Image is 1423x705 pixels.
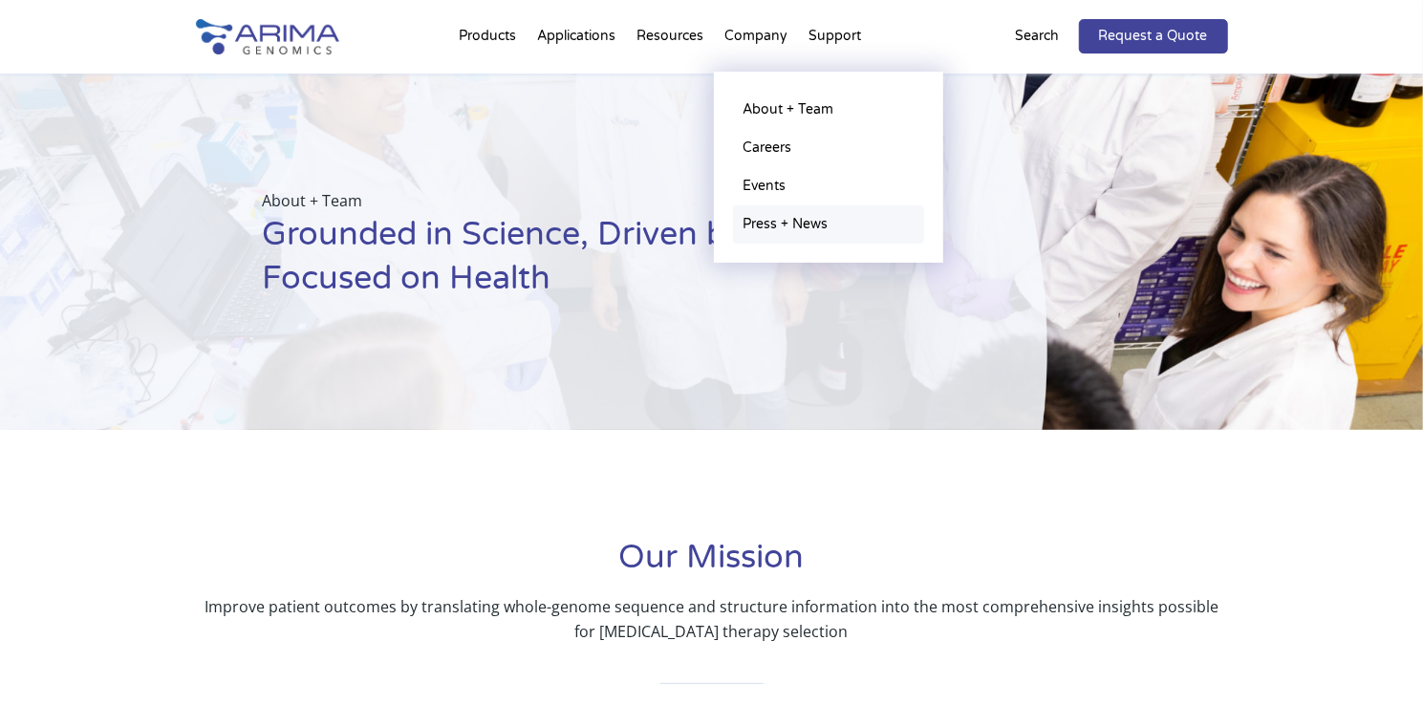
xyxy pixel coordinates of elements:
[733,91,924,129] a: About + Team
[196,594,1228,644] p: Improve patient outcomes by translating whole-genome sequence and structure information into the ...
[196,536,1228,594] h1: Our Mission
[733,129,924,167] a: Careers
[196,19,339,54] img: Arima-Genomics-logo
[262,213,952,315] h1: Grounded in Science, Driven by Innovation, Focused on Health
[733,205,924,244] a: Press + News
[1016,24,1060,49] p: Search
[1079,19,1228,53] a: Request a Quote
[262,188,952,213] p: About + Team
[733,167,924,205] a: Events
